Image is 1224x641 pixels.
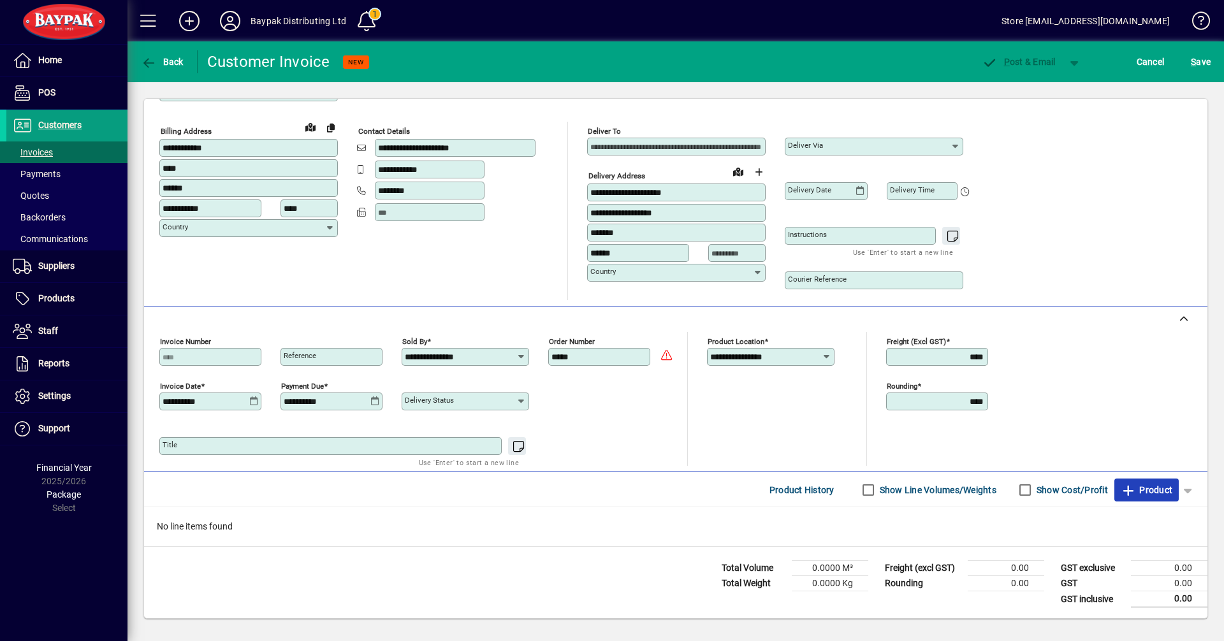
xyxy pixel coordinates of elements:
mat-label: Order number [549,337,595,346]
mat-label: Product location [708,337,764,346]
span: Invoices [13,147,53,157]
a: Suppliers [6,250,127,282]
button: Save [1188,50,1214,73]
mat-label: Reference [284,351,316,360]
a: Quotes [6,185,127,206]
div: Customer Invoice [207,52,330,72]
td: 0.0000 Kg [792,576,868,591]
a: POS [6,77,127,109]
td: Total Weight [715,576,792,591]
span: Products [38,293,75,303]
mat-label: Instructions [788,230,827,239]
mat-label: Delivery time [890,185,935,194]
div: Baypak Distributing Ltd [251,11,346,31]
mat-label: Courier Reference [788,275,847,284]
button: Choose address [748,162,769,182]
mat-label: Freight (excl GST) [887,337,946,346]
td: 0.00 [968,561,1044,576]
mat-label: Invoice date [160,382,201,391]
mat-hint: Use 'Enter' to start a new line [853,245,953,259]
span: Communications [13,234,88,244]
td: GST [1054,576,1131,591]
mat-label: Sold by [402,337,427,346]
span: Backorders [13,212,66,222]
mat-hint: Use 'Enter' to start a new line [419,455,519,470]
a: View on map [300,117,321,137]
a: Backorders [6,206,127,228]
span: ave [1191,52,1211,72]
mat-label: Delivery date [788,185,831,194]
div: Store [EMAIL_ADDRESS][DOMAIN_NAME] [1002,11,1170,31]
button: Profile [210,10,251,32]
mat-label: Title [163,440,177,449]
span: NEW [348,58,364,66]
mat-label: Country [590,267,616,276]
td: GST inclusive [1054,591,1131,607]
button: Post & Email [975,50,1062,73]
div: No line items found [144,507,1207,546]
span: Staff [38,326,58,336]
a: Home [6,45,127,76]
span: Support [38,423,70,433]
span: Reports [38,358,69,368]
span: Product [1121,480,1172,500]
a: Payments [6,163,127,185]
a: Settings [6,380,127,412]
a: Support [6,413,127,445]
td: Total Volume [715,561,792,576]
span: P [1004,57,1010,67]
span: Package [47,489,81,500]
td: 0.00 [968,576,1044,591]
span: S [1191,57,1196,67]
span: Home [38,55,62,65]
label: Show Line Volumes/Weights [877,484,996,496]
span: ost & Email [982,57,1056,67]
span: Payments [13,169,61,179]
a: Invoices [6,141,127,163]
button: Copy to Delivery address [321,117,341,138]
mat-label: Rounding [887,382,917,391]
span: Back [141,57,184,67]
a: View on map [728,161,748,182]
span: Suppliers [38,261,75,271]
mat-label: Delivery status [405,396,454,405]
td: 0.0000 M³ [792,561,868,576]
a: Knowledge Base [1183,3,1208,44]
button: Product [1114,479,1179,501]
a: Reports [6,348,127,380]
mat-label: Deliver To [588,127,621,136]
a: Communications [6,228,127,250]
app-page-header-button: Back [127,50,198,73]
td: 0.00 [1131,561,1207,576]
button: Add [169,10,210,32]
span: Product History [769,480,834,500]
button: Cancel [1133,50,1168,73]
mat-label: Payment due [281,382,324,391]
td: Rounding [878,576,968,591]
mat-label: Country [163,222,188,231]
span: Cancel [1137,52,1165,72]
span: Quotes [13,191,49,201]
button: Product History [764,479,840,501]
span: Customers [38,120,82,130]
span: Financial Year [36,463,92,473]
td: GST exclusive [1054,561,1131,576]
span: POS [38,87,55,97]
a: Products [6,283,127,315]
label: Show Cost/Profit [1034,484,1108,496]
a: Staff [6,315,127,347]
td: Freight (excl GST) [878,561,968,576]
td: 0.00 [1131,591,1207,607]
mat-label: Invoice number [160,337,211,346]
mat-label: Deliver via [788,141,823,150]
span: Settings [38,391,71,401]
td: 0.00 [1131,576,1207,591]
button: Back [138,50,187,73]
